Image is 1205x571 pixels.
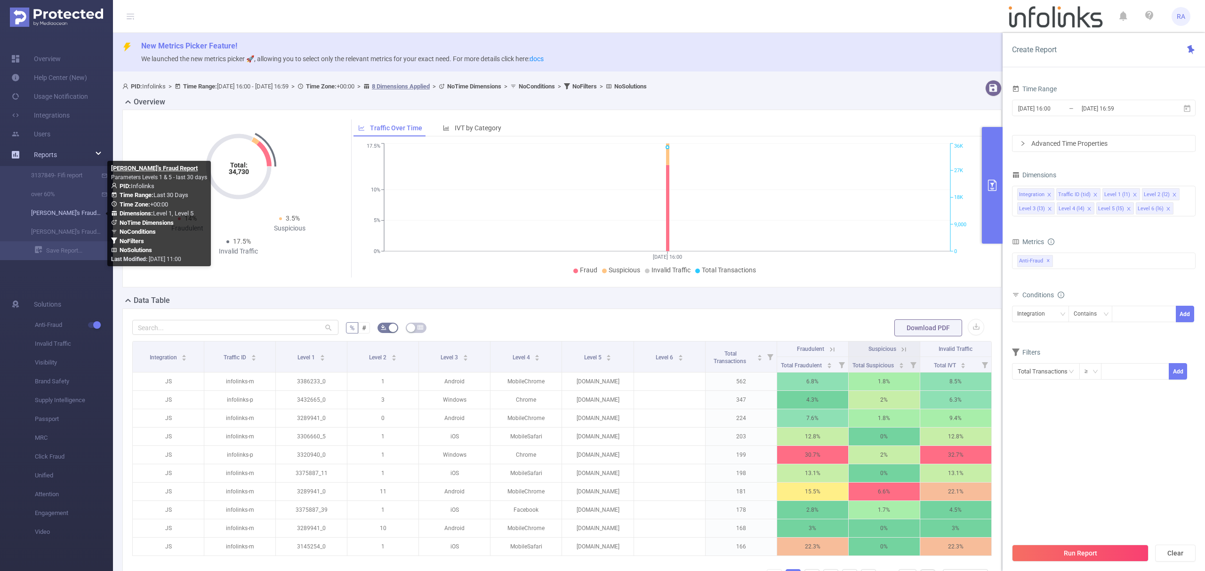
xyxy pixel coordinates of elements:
[777,409,848,427] p: 7.6%
[1074,306,1103,322] div: Contains
[920,501,991,519] p: 4.5%
[562,373,633,390] p: [DOMAIN_NAME]
[562,501,633,519] p: [DOMAIN_NAME]
[920,483,991,500] p: 22.1%
[1136,202,1173,214] li: Level 6 (l6)
[447,83,501,90] b: No Time Dimensions
[350,324,354,332] span: %
[122,83,647,90] span: Infolinks [DATE] 16:00 - [DATE] 16:59 +00:00
[35,485,113,504] span: Attention
[183,83,217,90] b: Time Range:
[122,42,132,52] i: icon: thunderbolt
[920,446,991,464] p: 32.7%
[777,391,848,409] p: 4.3%
[702,266,756,274] span: Total Transactions
[120,201,150,208] b: Time Zone:
[490,446,562,464] p: Chrome
[1017,202,1055,214] li: Level 3 (l3)
[562,464,633,482] p: [DOMAIN_NAME]
[11,68,87,87] a: Help Center (New)
[367,143,380,150] tspan: 17.5%
[1017,188,1054,200] li: Integration
[920,428,991,445] p: 12.8%
[835,357,848,372] i: Filter menu
[34,151,57,159] span: Reports
[954,248,957,254] tspan: 0
[849,373,920,390] p: 1.8%
[120,210,193,217] span: Level 1, Level 5
[1084,364,1094,379] div: ≥
[204,538,275,555] p: infolinks-m
[347,519,418,537] p: 10
[580,266,597,274] span: Fraud
[1093,369,1098,375] i: icon: down
[1087,206,1092,212] i: icon: close
[133,501,204,519] p: JS
[35,428,113,447] span: MRC
[562,409,633,427] p: [DOMAIN_NAME]
[419,483,490,500] p: Android
[1012,238,1044,246] span: Metrics
[111,182,193,254] span: Infolinks Last 30 Days +00:00
[419,519,490,537] p: Android
[34,145,57,164] a: Reports
[920,464,991,482] p: 13.1%
[777,483,848,500] p: 15.5%
[374,218,380,224] tspan: 5%
[490,519,562,537] p: MobileChrome
[1020,141,1026,146] i: icon: right
[1102,188,1140,200] li: Level 1 (l1)
[597,83,606,90] span: >
[939,346,972,352] span: Invalid Traffic
[419,501,490,519] p: iOS
[1046,255,1050,267] span: ✕
[899,361,904,367] div: Sort
[490,373,562,390] p: MobileChrome
[131,83,142,90] b: PID:
[757,357,762,360] i: icon: caret-down
[204,409,275,427] p: infolinks-m
[141,55,544,63] span: We launched the new metrics picker 🚀, allowing you to select only the relevant metrics for your e...
[1012,171,1056,179] span: Dimensions
[1144,189,1170,201] div: Level 2 (l2)
[11,87,88,106] a: Usage Notification
[606,353,611,356] i: icon: caret-up
[899,361,904,364] i: icon: caret-up
[35,391,113,410] span: Supply Intelligence
[530,55,544,63] a: docs
[134,295,170,306] h2: Data Table
[374,248,380,254] tspan: 0%
[961,361,966,364] i: icon: caret-up
[757,353,762,356] i: icon: caret-up
[371,187,380,193] tspan: 10%
[354,83,363,90] span: >
[535,353,540,356] i: icon: caret-up
[347,483,418,500] p: 11
[1058,292,1064,298] i: icon: info-circle
[562,391,633,409] p: [DOMAIN_NAME]
[706,464,777,482] p: 198
[133,428,204,445] p: JS
[1166,206,1171,212] i: icon: close
[1093,192,1098,198] i: icon: close
[34,295,61,314] span: Solutions
[419,373,490,390] p: Android
[463,357,468,360] i: icon: caret-down
[122,83,131,89] i: icon: user
[1012,545,1149,562] button: Run Report
[706,519,777,537] p: 168
[10,8,103,27] img: Protected Media
[133,391,204,409] p: JS
[920,409,991,427] p: 9.4%
[849,519,920,537] p: 0%
[978,357,991,372] i: Filter menu
[289,83,297,90] span: >
[490,464,562,482] p: MobileSafari
[1169,363,1187,380] button: Add
[276,538,347,555] p: 3145254_0
[899,365,904,367] i: icon: caret-down
[347,464,418,482] p: 1
[391,353,397,359] div: Sort
[490,483,562,500] p: MobileChrome
[501,83,510,90] span: >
